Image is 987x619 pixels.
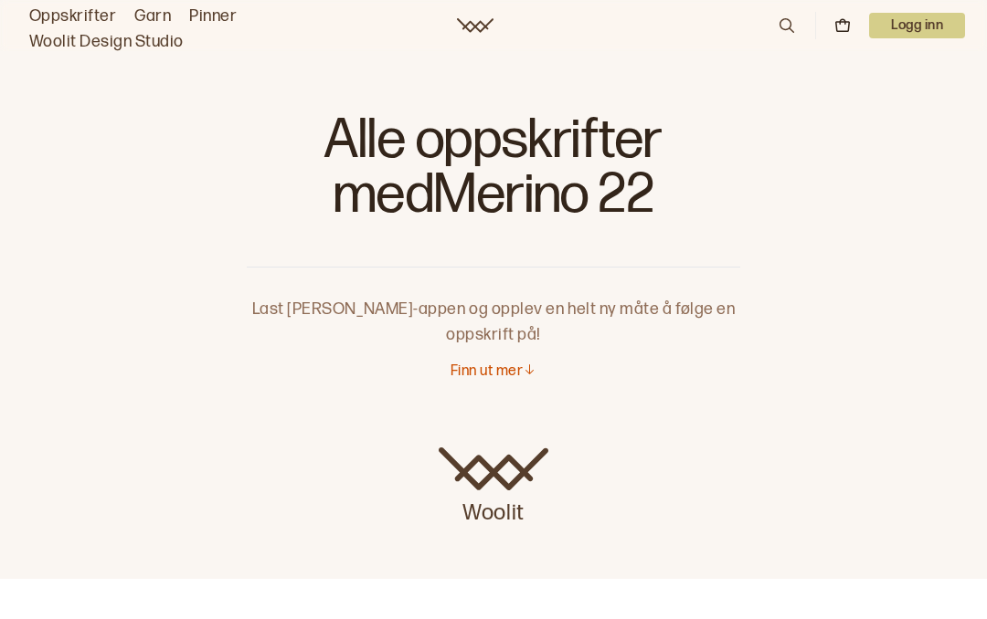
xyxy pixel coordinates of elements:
a: Oppskrifter [29,4,116,29]
a: Pinner [189,4,237,29]
a: Woolit Design Studio [29,29,184,55]
p: Logg inn [869,13,965,38]
h1: Alle oppskrifter med Merino 22 [247,110,740,237]
img: Woolit [439,447,548,491]
button: Finn ut mer [451,362,536,382]
p: Last [PERSON_NAME]-appen og opplev en helt ny måte å følge en oppskrift på! [247,268,740,348]
p: Woolit [439,491,548,528]
button: User dropdown [869,13,965,38]
a: Garn [134,4,171,29]
p: Finn ut mer [451,362,523,382]
a: Woolit [457,18,493,33]
a: Woolit [439,447,548,528]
